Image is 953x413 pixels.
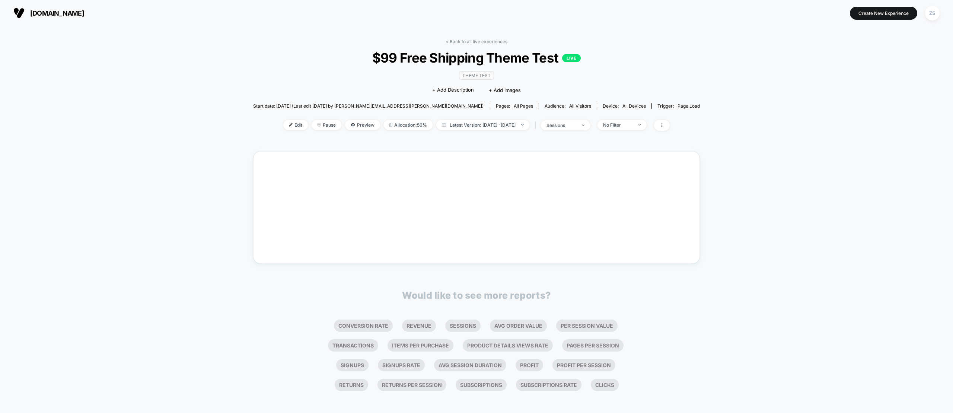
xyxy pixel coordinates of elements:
li: Profit Per Session [552,359,615,371]
span: + Add Images [489,87,521,93]
img: end [638,124,641,126]
li: Signups [336,359,369,371]
img: rebalance [389,123,392,127]
li: Returns [335,379,368,391]
span: Allocation: 50% [384,120,433,130]
button: Create New Experience [850,7,917,20]
li: Avg Order Value [490,320,547,332]
div: ZS [925,6,940,20]
img: Visually logo [13,7,25,19]
li: Signups Rate [378,359,425,371]
button: [DOMAIN_NAME] [11,7,86,19]
img: end [582,124,584,126]
span: Start date: [DATE] (Last edit [DATE] by [PERSON_NAME][EMAIL_ADDRESS][PERSON_NAME][DOMAIN_NAME]) [253,103,484,109]
div: Pages: [496,103,533,109]
span: [DOMAIN_NAME] [30,9,84,17]
li: Revenue [402,320,436,332]
button: ZS [923,6,942,21]
img: calendar [442,123,446,127]
span: Preview [345,120,380,130]
span: all devices [622,103,646,109]
span: Pause [312,120,341,130]
li: Per Session Value [556,320,618,332]
span: All Visitors [569,103,591,109]
li: Returns Per Session [377,379,446,391]
span: all pages [514,103,533,109]
li: Transactions [328,339,378,352]
li: Clicks [591,379,619,391]
span: $99 Free Shipping Theme Test [275,50,678,66]
li: Subscriptions Rate [516,379,581,391]
p: LIVE [562,54,581,62]
span: Edit [283,120,308,130]
div: Trigger: [657,103,700,109]
li: Pages Per Session [562,339,624,352]
li: Subscriptions [456,379,507,391]
li: Conversion Rate [334,320,393,332]
a: < Back to all live experiences [446,39,507,44]
img: end [521,124,524,126]
div: No Filter [603,122,633,128]
span: Page Load [678,103,700,109]
span: Device: [597,103,651,109]
li: Avg Session Duration [434,359,506,371]
div: Audience: [545,103,591,109]
img: end [317,123,321,127]
div: sessions [546,123,576,128]
span: Theme Test [459,71,494,80]
span: + Add Description [432,86,474,94]
li: Product Details Views Rate [463,339,553,352]
li: Profit [516,359,543,371]
img: edit [289,123,293,127]
span: | [533,120,541,131]
span: Latest Version: [DATE] - [DATE] [436,120,529,130]
p: Would like to see more reports? [402,290,551,301]
li: Items Per Purchase [388,339,453,352]
li: Sessions [445,320,481,332]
